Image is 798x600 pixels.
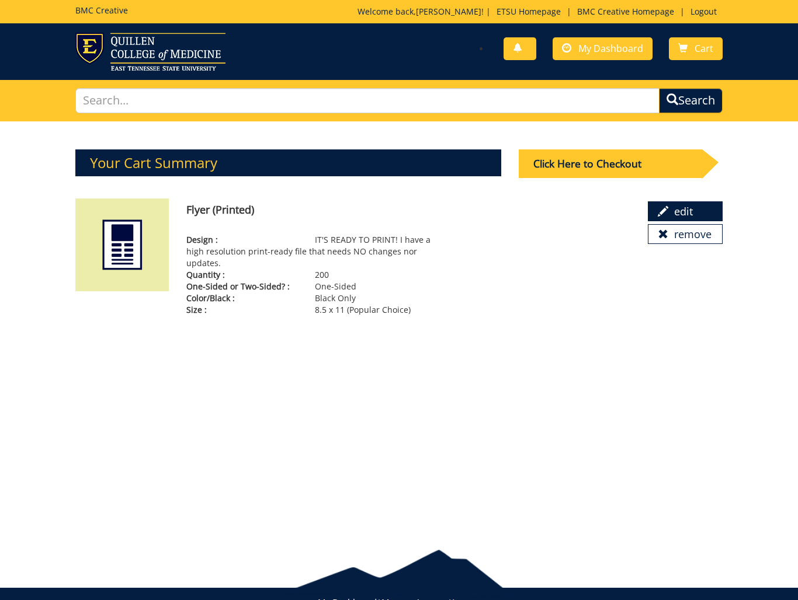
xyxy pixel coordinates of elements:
span: Cart [695,42,713,55]
span: Size : [186,304,315,316]
span: My Dashboard [578,42,643,55]
a: Cart [669,37,723,60]
h4: Flyer (Printed) [186,204,630,216]
span: Design : [186,234,315,246]
h5: BMC Creative [75,6,128,15]
img: printed-flyer-59492a1d837e36.61044604.png [75,198,169,292]
input: Search... [75,88,660,113]
a: [PERSON_NAME] [416,6,481,17]
a: remove [648,224,723,244]
a: Click Here to Checkout [519,170,721,181]
p: Welcome back, ! | | | [358,6,723,18]
div: Click Here to Checkout [519,149,702,178]
button: Search [659,88,723,113]
p: IT'S READY TO PRINT! I have a high resolution print-ready file that needs NO changes nor updates. [186,234,446,269]
a: BMC Creative Homepage [571,6,680,17]
p: 8.5 x 11 (Popular Choice) [186,304,446,316]
img: ETSU logo [75,33,225,71]
h3: Your Cart Summary [75,149,501,176]
a: My Dashboard [553,37,653,60]
span: Quantity : [186,269,315,281]
p: 200 [186,269,446,281]
span: Color/Black : [186,292,315,304]
p: Black Only [186,292,446,304]
a: Logout [685,6,723,17]
span: One-Sided or Two-Sided? : [186,281,315,292]
p: One-Sided [186,281,446,292]
a: ETSU Homepage [491,6,567,17]
a: edit [648,201,723,221]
